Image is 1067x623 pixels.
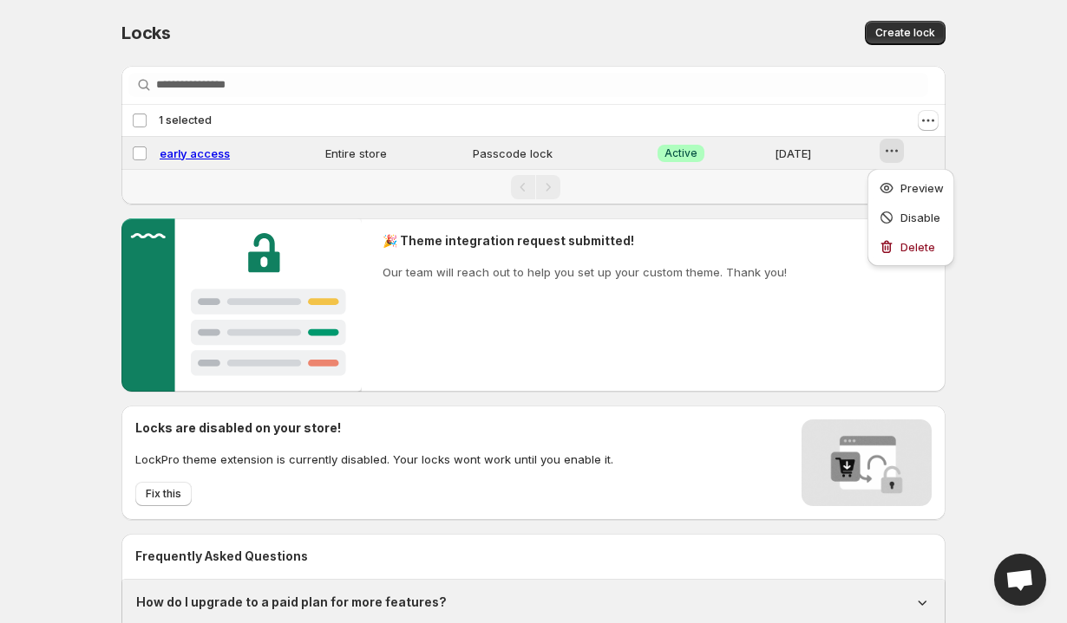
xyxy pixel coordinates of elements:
[994,554,1046,606] div: Open chat
[664,146,697,160] span: Active
[900,181,944,195] span: Preview
[918,110,939,131] button: Actions
[900,240,935,254] span: Delete
[383,263,787,281] p: Our team will reach out to help you set up your custom theme. Thank you!
[802,419,932,506] img: Locks disabled
[136,594,447,611] h1: How do I upgrade to a paid plan for more features?
[320,137,468,170] td: Entire store
[121,23,171,43] span: Locks
[146,487,181,501] span: Fix this
[135,482,192,506] button: Fix this
[875,26,935,40] span: Create lock
[121,169,946,204] nav: Pagination
[121,218,362,392] img: Customer support
[135,548,932,565] h2: Frequently Asked Questions
[135,451,613,468] p: LockPro theme extension is currently disabled. Your locks wont work until you enable it.
[769,137,878,170] td: [DATE]
[160,146,230,160] a: early access
[383,232,787,250] h2: 🎉 Theme integration request submitted!
[468,137,652,170] td: Passcode lock
[159,114,212,127] span: 1 selected
[865,21,946,45] button: Create lock
[135,419,613,437] h2: Locks are disabled on your store!
[900,211,940,224] span: Disable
